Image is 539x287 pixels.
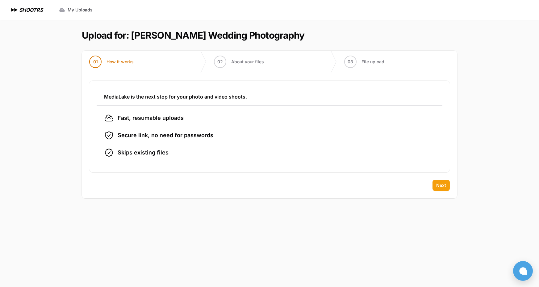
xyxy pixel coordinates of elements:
button: Open chat window [513,261,533,281]
span: 01 [93,59,98,65]
h1: Upload for: [PERSON_NAME] Wedding Photography [82,30,304,41]
a: My Uploads [55,4,96,15]
a: SHOOTRS SHOOTRS [10,6,43,14]
span: File upload [361,59,384,65]
span: My Uploads [68,7,93,13]
span: 02 [217,59,223,65]
h1: SHOOTRS [19,6,43,14]
span: Fast, resumable uploads [118,114,184,122]
span: How it works [107,59,134,65]
span: 03 [348,59,353,65]
h3: MediaLake is the next stop for your photo and video shoots. [104,93,435,100]
button: 02 About your files [207,51,271,73]
button: 01 How it works [82,51,141,73]
span: Secure link, no need for passwords [118,131,213,140]
img: SHOOTRS [10,6,19,14]
button: Next [432,180,450,191]
span: About your files [231,59,264,65]
span: Next [436,182,446,188]
button: 03 File upload [337,51,392,73]
span: Skips existing files [118,148,169,157]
